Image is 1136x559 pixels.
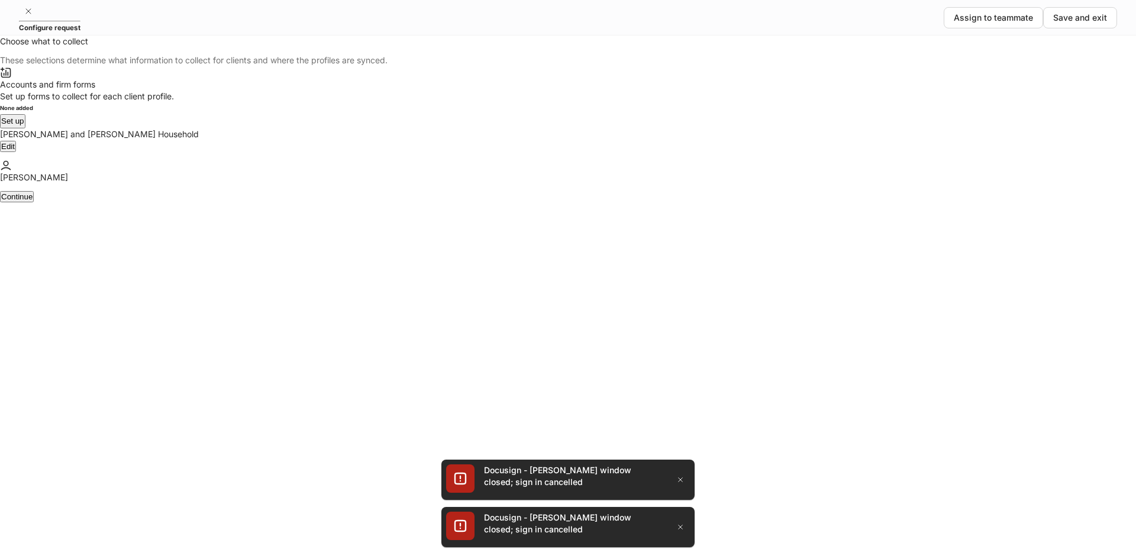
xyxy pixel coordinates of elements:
div: Save and exit [1053,12,1107,24]
h5: Configure request [19,22,80,34]
button: Save and exit [1043,7,1117,28]
div: Edit [1,142,15,151]
div: Docusign - [PERSON_NAME] window closed; sign in cancelled [484,512,661,535]
div: Docusign - [PERSON_NAME] window closed; sign in cancelled [484,464,661,488]
div: Assign to teammate [954,12,1033,24]
div: Continue [1,192,33,201]
div: Set up [1,115,24,127]
button: Assign to teammate [944,7,1043,28]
